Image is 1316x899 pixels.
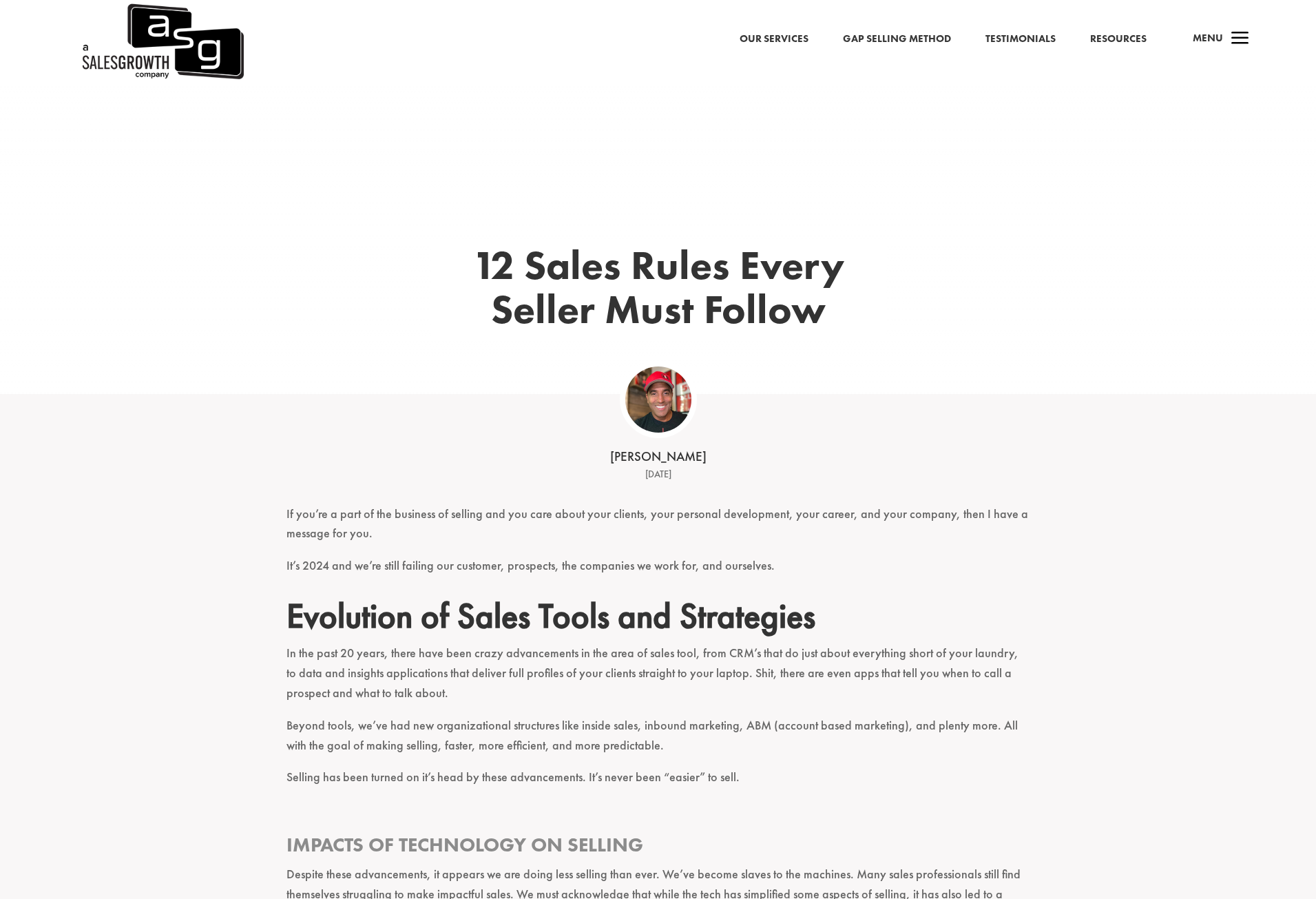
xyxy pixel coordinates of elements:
[286,556,1030,588] p: It’s 2024 and we’re still failing our customer, prospects, the companies we work for, and ourselves.
[286,643,1030,715] p: In the past 20 years, there have been crazy advancements in the area of sales tool, from CRM’s th...
[286,832,1030,865] h3: Impacts of Technology on Selling
[286,504,1030,557] p: If you’re a part of the business of selling and you care about your clients, your personal develo...
[286,767,1030,800] p: Selling has been turned on it’s head by these advancements. It’s never been “easier” to sell.
[286,716,1030,768] p: Beyond tools, we’ve had new organizational structures like inside sales, inbound marketing, ABM (...
[445,448,872,466] div: [PERSON_NAME]
[625,366,691,433] img: ASG Co_alternate lockup (1)
[286,595,1030,643] h2: Evolution of Sales Tools and Strategies
[431,243,886,339] h1: 12 Sales Rules Every Seller Must Follow
[445,466,872,483] div: [DATE]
